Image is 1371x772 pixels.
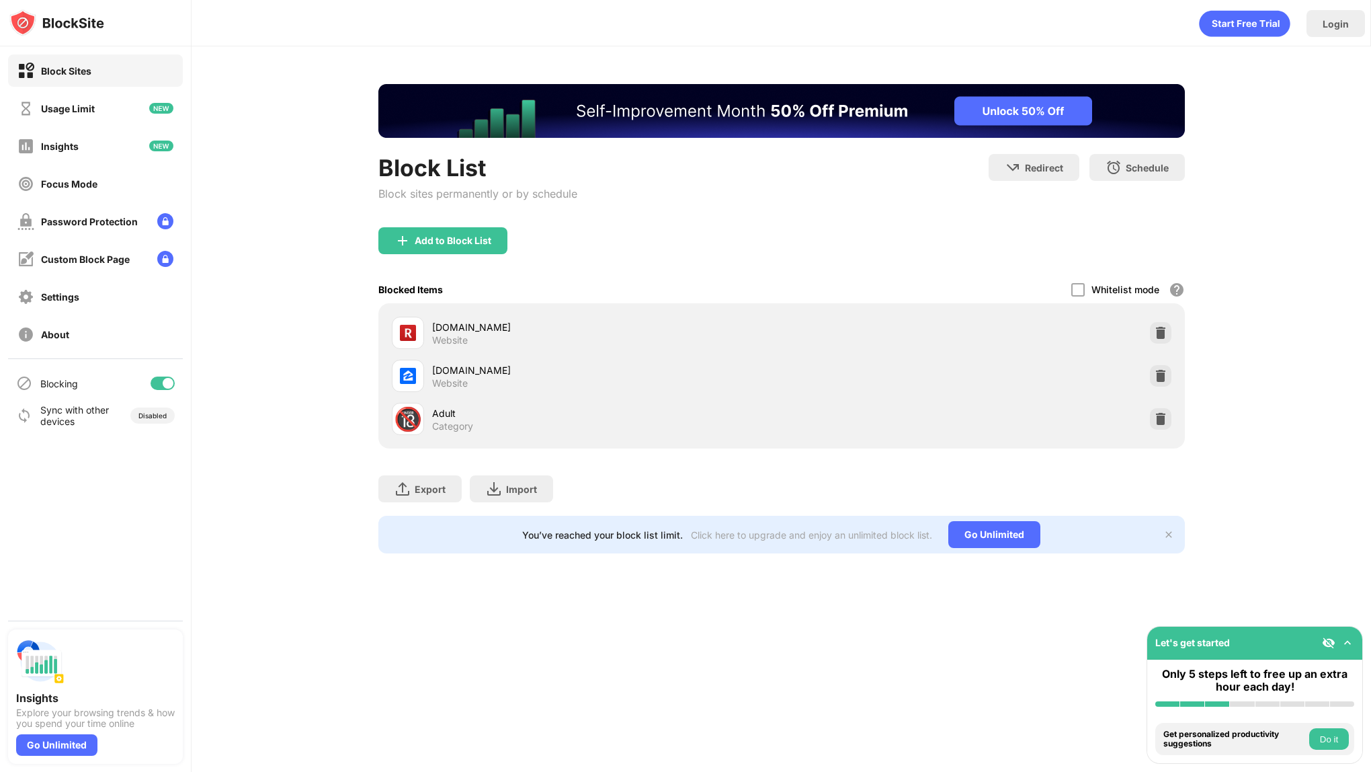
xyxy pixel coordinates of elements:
img: sync-icon.svg [16,408,32,424]
div: Insights [16,691,175,705]
img: push-insights.svg [16,638,65,686]
div: Login [1323,18,1349,30]
div: Block Sites [41,65,91,77]
div: Click here to upgrade and enjoy an unlimited block list. [691,529,932,541]
div: [DOMAIN_NAME] [432,320,782,334]
img: lock-menu.svg [157,251,173,267]
img: omni-setup-toggle.svg [1341,636,1354,650]
div: Category [432,420,473,432]
img: new-icon.svg [149,103,173,114]
img: block-on.svg [17,63,34,79]
div: Redirect [1025,162,1063,173]
div: You’ve reached your block list limit. [522,529,683,541]
button: Do it [1309,728,1349,750]
img: logo-blocksite.svg [9,9,104,36]
div: 🔞 [394,406,422,433]
div: Usage Limit [41,103,95,114]
div: Import [506,484,537,495]
div: Schedule [1126,162,1169,173]
img: settings-off.svg [17,288,34,305]
img: password-protection-off.svg [17,213,34,230]
div: Custom Block Page [41,254,130,265]
div: Export [415,484,446,495]
img: focus-off.svg [17,176,34,192]
div: About [41,329,69,340]
div: Add to Block List [415,235,491,246]
div: Whitelist mode [1091,284,1159,295]
img: blocking-icon.svg [16,375,32,391]
img: x-button.svg [1163,529,1174,540]
div: Website [432,377,468,389]
div: Insights [41,141,79,152]
div: Blocked Items [378,284,443,295]
div: Settings [41,291,79,303]
div: Go Unlimited [16,734,97,756]
div: Get personalized productivity suggestions [1163,730,1306,749]
img: about-off.svg [17,326,34,343]
div: Blocking [40,378,78,389]
div: Block sites permanently or by schedule [378,187,577,200]
div: Focus Mode [41,178,97,190]
img: time-usage-off.svg [17,100,34,117]
img: eye-not-visible.svg [1322,636,1335,650]
div: Only 5 steps left to free up an extra hour each day! [1155,668,1354,693]
div: Let's get started [1155,637,1230,648]
div: Disabled [138,412,167,420]
div: Explore your browsing trends & how you spend your time online [16,707,175,729]
div: Website [432,334,468,346]
img: lock-menu.svg [157,213,173,229]
div: Adult [432,406,782,420]
div: Block List [378,154,577,182]
img: favicons [400,325,416,341]
div: animation [1199,10,1290,37]
div: [DOMAIN_NAME] [432,363,782,377]
img: favicons [400,368,416,384]
div: Password Protection [41,216,138,227]
div: Sync with other devices [40,404,110,427]
iframe: Banner [378,84,1185,138]
div: Go Unlimited [948,521,1040,548]
img: new-icon.svg [149,141,173,151]
img: insights-off.svg [17,138,34,155]
img: customize-block-page-off.svg [17,251,34,268]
